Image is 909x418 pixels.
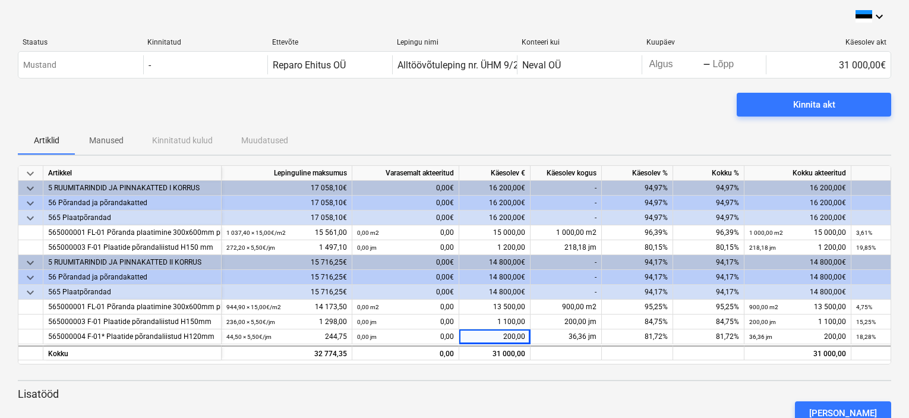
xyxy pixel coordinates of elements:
div: 17 058,10€ [222,181,352,196]
div: 0,00€ [352,255,459,270]
div: 0,00€ [352,210,459,225]
div: 17 058,10€ [222,196,352,210]
span: keyboard_arrow_down [23,285,37,300]
div: Kokku % [673,166,744,181]
div: 565000003 F-01 Plaatide põrandaliistud H150 mm [48,240,216,255]
div: 94,17% [602,270,673,285]
div: 16 200,00€ [459,196,531,210]
div: 565000001 FL-01 Põranda plaatimine 300x600mm plaat [48,225,216,240]
div: 0,00 [357,315,454,329]
div: 14 800,00€ [744,285,851,300]
div: Kinnita akt [793,97,835,112]
div: 81,72% [673,329,744,344]
div: 94,97% [673,210,744,225]
div: 200,00 jm [531,315,602,329]
small: 900,00 m2 [749,304,778,310]
div: 14 800,00€ [459,255,531,270]
div: 94,97% [673,181,744,196]
div: 244,75 [226,329,347,344]
div: 31 000,00 [744,345,851,360]
div: 14 800,00€ [459,270,531,285]
div: 15 000,00 [459,225,531,240]
p: Lisatööd [18,387,891,401]
small: 44,50 × 5,50€ / jm [226,334,272,340]
div: - [531,196,602,210]
div: Staatus [23,38,138,46]
span: keyboard_arrow_down [23,271,37,285]
div: 0,00 [357,347,454,362]
div: Neval OÜ [522,59,561,71]
small: 4,75% [856,304,872,310]
small: 236,00 × 5,50€ / jm [226,319,275,325]
div: 200,00 [749,329,846,344]
span: keyboard_arrow_down [23,256,37,270]
div: 1 200,00 [749,240,846,255]
div: Käesolev % [602,166,673,181]
div: 36,36 jm [531,329,602,344]
div: 565000001 FL-01 Põranda plaatimine 300x600mm plaat [48,300,216,315]
small: 3,61% [856,230,872,236]
div: 0,00€ [352,196,459,210]
div: 200,00 [459,329,531,344]
small: 200,00 jm [749,319,776,325]
div: 94,97% [673,196,744,210]
span: keyboard_arrow_down [23,166,37,181]
div: 17 058,10€ [222,210,352,225]
div: Kinnitatud [147,38,263,46]
div: 94,17% [602,255,673,270]
p: Mustand [23,59,56,71]
small: 36,36 jm [749,334,772,340]
small: 944,90 × 15,00€ / m2 [226,304,281,310]
div: 0,00€ [352,270,459,285]
div: 13 500,00 [459,300,531,315]
div: 5 RUUMITARINDID JA PINNAKATTED II KORRUS [48,255,216,270]
div: 16 200,00€ [744,196,851,210]
div: - [531,270,602,285]
div: 15 561,00 [226,225,347,240]
small: 0,00 m2 [357,304,379,310]
div: 15 716,25€ [222,255,352,270]
span: keyboard_arrow_down [23,181,37,196]
div: 94,97% [602,181,673,196]
div: 0,00 [357,225,454,240]
div: Lepingu nimi [397,38,512,46]
small: 218,18 jm [749,244,776,251]
div: 5 RUUMITARINDID JA PINNAKATTED I KORRUS [48,181,216,196]
small: 1 037,40 × 15,00€ / m2 [226,230,286,236]
div: 14 173,50 [226,300,347,315]
div: 80,15% [673,240,744,255]
small: 0,00 jm [357,244,377,251]
small: 19,85% [856,244,876,251]
div: 565 Plaatpõrandad [48,210,216,225]
div: 1 100,00 [459,315,531,329]
div: 84,75% [602,315,673,329]
div: 14 800,00€ [459,285,531,300]
small: 1 000,00 m2 [749,230,783,236]
div: Artikkel [43,166,222,181]
span: keyboard_arrow_down [23,196,37,210]
div: Käesolev € [459,166,531,181]
small: 0,00 jm [357,319,377,325]
div: 16 200,00€ [459,210,531,225]
div: Kokku [43,345,222,360]
div: 96,39% [673,225,744,240]
div: 565000003 F-01 Plaatide põrandaliistud H150mm [48,315,216,329]
div: 0,00 [357,300,454,315]
div: 81,72% [602,329,673,344]
div: Kokku akteeritud [744,166,851,181]
div: Lepinguline maksumus [222,166,352,181]
small: 0,00 m2 [357,230,379,236]
div: 0,00 [357,240,454,255]
div: 80,15% [602,240,673,255]
input: Algus [647,56,703,73]
div: Ettevõte [272,38,387,46]
div: 14 800,00€ [744,270,851,285]
div: 0,00€ [352,181,459,196]
div: 1 298,00 [226,315,347,329]
div: Alltöövõtuleping nr. ÜHM 9/25 Neval [397,59,550,71]
div: Konteeri kui [522,38,637,46]
small: 0,00 jm [357,334,377,340]
i: keyboard_arrow_down [872,10,886,24]
div: 15 716,25€ [222,270,352,285]
div: 31 000,00 [459,345,531,360]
